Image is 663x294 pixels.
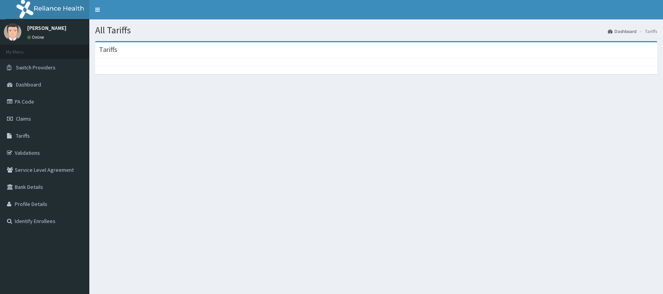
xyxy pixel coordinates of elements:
[95,25,657,35] h1: All Tariffs
[4,23,21,41] img: User Image
[27,25,66,31] p: [PERSON_NAME]
[16,64,56,71] span: Switch Providers
[608,28,637,35] a: Dashboard
[27,35,46,40] a: Online
[16,115,31,122] span: Claims
[16,81,41,88] span: Dashboard
[637,28,657,35] li: Tariffs
[16,132,30,139] span: Tariffs
[99,46,117,53] h3: Tariffs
